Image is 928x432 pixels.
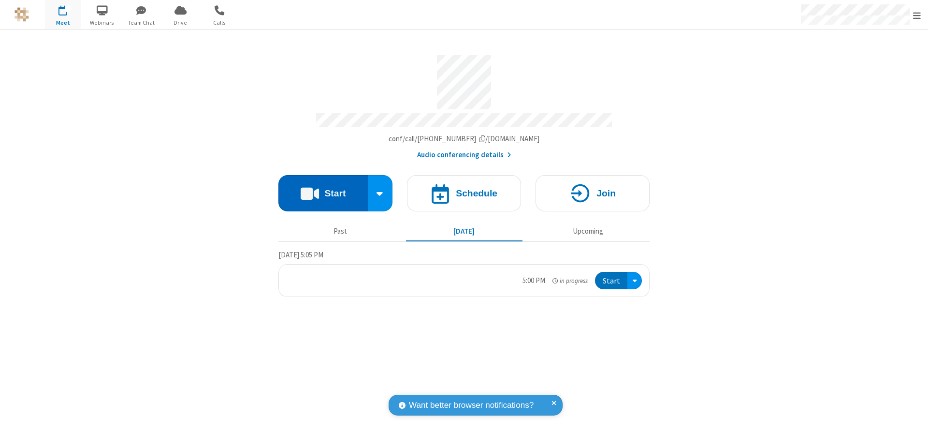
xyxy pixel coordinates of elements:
[123,18,159,27] span: Team Chat
[409,399,534,412] span: Want better browser notifications?
[14,7,29,22] img: QA Selenium DO NOT DELETE OR CHANGE
[65,5,72,13] div: 1
[389,134,540,145] button: Copy my meeting room linkCopy my meeting room link
[456,189,497,198] h4: Schedule
[530,222,646,240] button: Upcoming
[389,134,540,143] span: Copy my meeting room link
[278,175,368,211] button: Start
[202,18,238,27] span: Calls
[162,18,199,27] span: Drive
[904,407,921,425] iframe: Chat
[45,18,81,27] span: Meet
[595,272,627,290] button: Start
[278,48,650,161] section: Account details
[536,175,650,211] button: Join
[407,175,521,211] button: Schedule
[522,275,545,286] div: 5:00 PM
[84,18,120,27] span: Webinars
[282,222,399,240] button: Past
[417,149,511,161] button: Audio conferencing details
[278,249,650,298] section: Today's Meetings
[406,222,522,240] button: [DATE]
[324,189,346,198] h4: Start
[596,189,616,198] h4: Join
[552,276,588,285] em: in progress
[368,175,393,211] div: Start conference options
[627,272,642,290] div: Open menu
[278,250,323,259] span: [DATE] 5:05 PM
